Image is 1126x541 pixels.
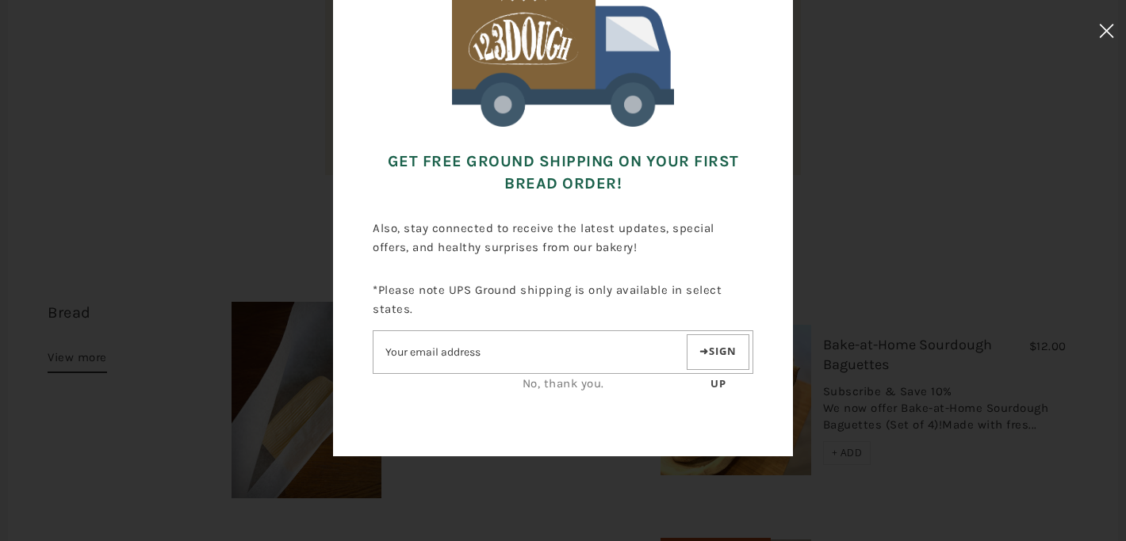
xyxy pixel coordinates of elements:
button: Sign up [687,334,749,370]
div: *Please note UPS Ground shipping is only available in select states. [373,269,753,405]
p: Also, stay connected to receive the latest updates, special offers, and healthy surprises from ou... [373,207,753,269]
a: No, thank you. [523,376,604,391]
input: Email address [373,338,684,366]
h3: Get FREE Ground Shipping on Your First Bread Order! [373,139,753,207]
